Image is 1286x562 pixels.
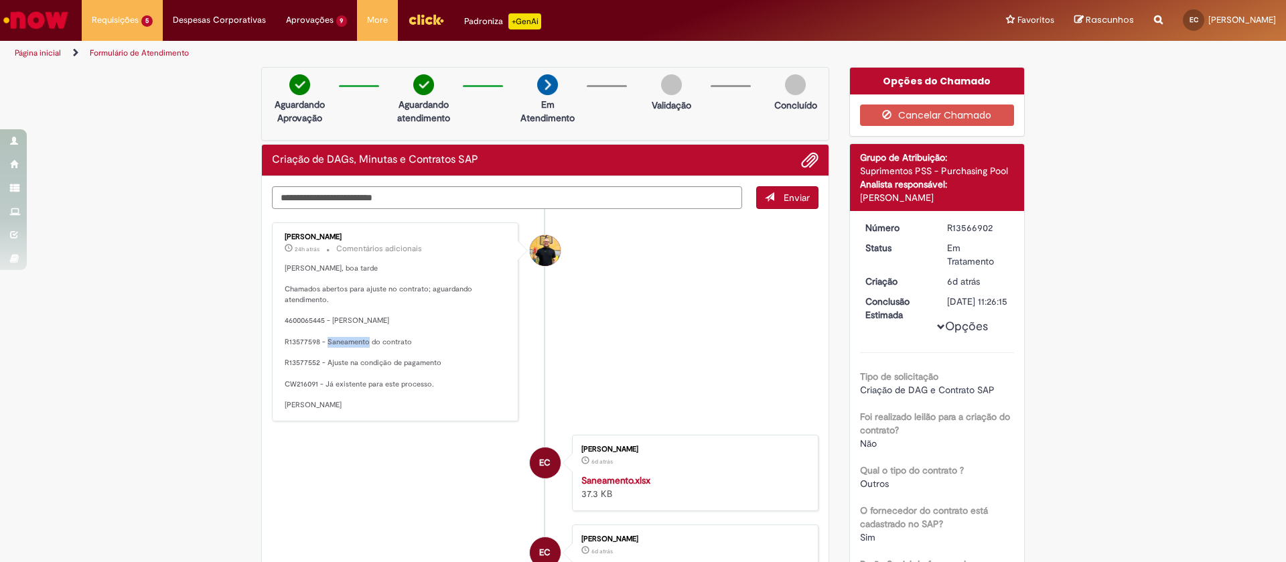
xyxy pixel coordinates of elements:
span: Requisições [92,13,139,27]
div: Analista responsável: [860,178,1015,191]
p: Aguardando Aprovação [267,98,332,125]
div: [PERSON_NAME] [285,233,508,241]
button: Enviar [756,186,818,209]
time: 25/09/2025 14:25:51 [591,458,613,466]
span: 6d atrás [591,547,613,555]
span: [PERSON_NAME] [1208,14,1276,25]
b: Qual o tipo do contrato ? [860,464,964,476]
span: 24h atrás [295,245,319,253]
span: Não [860,437,877,449]
p: [PERSON_NAME], boa tarde Chamados abertos para ajuste no contrato; aguardando atendimento. 460006... [285,263,508,411]
img: ServiceNow [1,7,70,33]
img: check-circle-green.png [289,74,310,95]
a: Página inicial [15,48,61,58]
b: Tipo de solicitação [860,370,938,382]
div: Suprimentos PSS - Purchasing Pool [860,164,1015,178]
div: [PERSON_NAME] [581,445,804,453]
dt: Criação [855,275,938,288]
b: O fornecedor do contrato está cadastrado no SAP? [860,504,988,530]
span: Sim [860,531,875,543]
span: 6d atrás [591,458,613,466]
div: Grupo de Atribuição: [860,151,1015,164]
img: click_logo_yellow_360x200.png [408,9,444,29]
h2: Criação de DAGs, Minutas e Contratos SAP Histórico de tíquete [272,154,478,166]
span: Criação de DAG e Contrato SAP [860,384,995,396]
div: [PERSON_NAME] [860,191,1015,204]
a: Saneamento.xlsx [581,474,650,486]
ul: Trilhas de página [10,41,847,66]
span: More [367,13,388,27]
span: Enviar [784,192,810,204]
b: Foi realizado leilão para a criação do contrato? [860,411,1010,436]
dt: Número [855,221,938,234]
dt: Status [855,241,938,255]
span: 9 [336,15,348,27]
div: 25/09/2025 14:26:12 [947,275,1009,288]
p: Em Atendimento [515,98,580,125]
p: Concluído [774,98,817,112]
img: arrow-next.png [537,74,558,95]
div: Padroniza [464,13,541,29]
span: Aprovações [286,13,334,27]
span: EC [1190,15,1198,24]
div: 37.3 KB [581,474,804,500]
span: Rascunhos [1086,13,1134,26]
div: [PERSON_NAME] [581,535,804,543]
dt: Conclusão Estimada [855,295,938,322]
span: Favoritos [1017,13,1054,27]
button: Adicionar anexos [801,151,818,169]
small: Comentários adicionais [336,243,422,255]
textarea: Digite sua mensagem aqui... [272,186,742,209]
a: Rascunhos [1074,14,1134,27]
button: Cancelar Chamado [860,104,1015,126]
time: 25/09/2025 14:25:41 [591,547,613,555]
p: +GenAi [508,13,541,29]
div: Emilio Jose Andres Casado [530,447,561,478]
img: img-circle-grey.png [785,74,806,95]
img: img-circle-grey.png [661,74,682,95]
span: 5 [141,15,153,27]
p: Aguardando atendimento [391,98,456,125]
time: 25/09/2025 14:26:12 [947,275,980,287]
span: Despesas Corporativas [173,13,266,27]
div: Em Tratamento [947,241,1009,268]
p: Validação [652,98,691,112]
div: Opções do Chamado [850,68,1025,94]
span: 6d atrás [947,275,980,287]
a: Formulário de Atendimento [90,48,189,58]
time: 29/09/2025 15:15:18 [295,245,319,253]
div: R13566902 [947,221,1009,234]
img: check-circle-green.png [413,74,434,95]
span: Outros [860,478,889,490]
div: [DATE] 11:26:15 [947,295,1009,308]
div: Joao Da Costa Dias Junior [530,235,561,266]
span: EC [539,447,551,479]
